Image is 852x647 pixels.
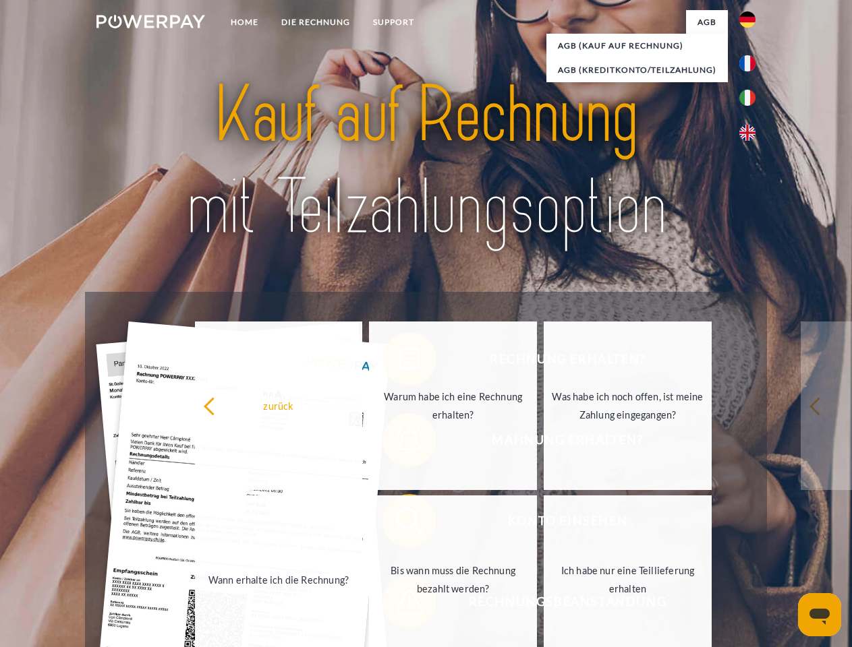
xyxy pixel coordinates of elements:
img: logo-powerpay-white.svg [96,15,205,28]
div: Wann erhalte ich die Rechnung? [203,570,355,588]
a: AGB (Kreditkonto/Teilzahlung) [546,58,728,82]
div: zurück [203,396,355,414]
img: fr [739,55,756,71]
iframe: Schaltfläche zum Öffnen des Messaging-Fensters [798,593,841,636]
img: title-powerpay_de.svg [129,65,723,258]
div: Ich habe nur eine Teillieferung erhalten [552,561,704,598]
div: Warum habe ich eine Rechnung erhalten? [377,388,529,424]
div: Was habe ich noch offen, ist meine Zahlung eingegangen? [552,388,704,424]
div: Bis wann muss die Rechnung bezahlt werden? [377,561,529,598]
a: SUPPORT [362,10,426,34]
a: Home [219,10,270,34]
img: de [739,11,756,28]
img: it [739,90,756,106]
img: en [739,125,756,141]
a: DIE RECHNUNG [270,10,362,34]
a: AGB (Kauf auf Rechnung) [546,34,728,58]
a: agb [686,10,728,34]
a: Was habe ich noch offen, ist meine Zahlung eingegangen? [544,321,712,490]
